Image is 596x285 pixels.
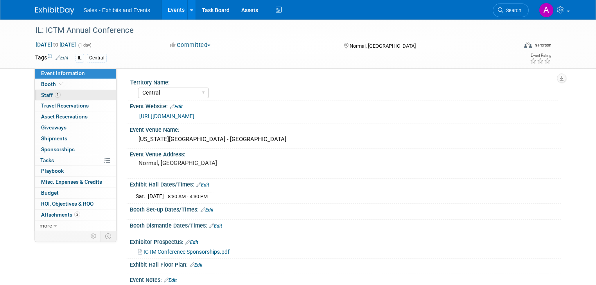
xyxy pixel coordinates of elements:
span: 8:30 AM - 4:30 PM [168,194,208,199]
a: ICTM Conference Sponsorships.pdf [138,249,230,255]
span: Tasks [40,157,54,163]
td: Personalize Event Tab Strip [87,231,101,241]
span: ROI, Objectives & ROO [41,201,93,207]
span: Shipments [41,135,67,142]
div: Exhibit Hall Dates/Times: [130,179,561,189]
img: Format-Inperson.png [524,42,532,48]
span: 2 [74,212,80,217]
button: Committed [167,41,214,49]
a: Edit [170,104,183,109]
a: Tasks [35,155,116,166]
a: Budget [35,188,116,198]
span: Event Information [41,70,85,76]
a: more [35,220,116,231]
span: Attachments [41,212,80,218]
pre: Normal, [GEOGRAPHIC_DATA] [138,160,301,167]
span: Travel Reservations [41,102,89,109]
div: Exhibitor Prospectus: [130,236,561,246]
a: [URL][DOMAIN_NAME] [139,113,194,119]
a: Edit [190,262,203,268]
a: Shipments [35,133,116,144]
div: [US_STATE][GEOGRAPHIC_DATA] - [GEOGRAPHIC_DATA] [136,133,555,145]
img: Andy Brenner [539,3,554,18]
span: Budget [41,190,59,196]
a: Search [493,4,529,17]
a: Asset Reservations [35,111,116,122]
span: Sponsorships [41,146,75,152]
a: Edit [201,207,214,213]
a: Travel Reservations [35,100,116,111]
span: Playbook [41,168,64,174]
div: Event Rating [530,54,551,57]
div: Central [87,54,107,62]
a: Attachments2 [35,210,116,220]
div: Territory Name: [130,77,558,86]
a: Sponsorships [35,144,116,155]
div: Event Venue Address: [130,149,561,158]
div: IL [75,54,84,62]
div: Event Notes: [130,274,561,284]
div: Booth Set-up Dates/Times: [130,204,561,214]
span: ICTM Conference Sponsorships.pdf [144,249,230,255]
span: (1 day) [77,43,92,48]
div: Booth Dismantle Dates/Times: [130,220,561,230]
a: Event Information [35,68,116,79]
a: Booth [35,79,116,90]
span: Search [503,7,521,13]
a: Edit [164,278,177,283]
div: Exhibit Hall Floor Plan: [130,259,561,269]
a: Staff1 [35,90,116,100]
td: Sat. [136,192,148,200]
a: ROI, Objectives & ROO [35,199,116,209]
span: 1 [55,92,61,98]
a: Edit [56,55,68,61]
td: Tags [35,54,68,63]
span: Staff [41,92,61,98]
div: In-Person [533,42,551,48]
div: Event Website: [130,100,561,111]
a: Edit [209,223,222,229]
span: Giveaways [41,124,66,131]
i: Booth reservation complete [59,82,63,86]
span: Asset Reservations [41,113,88,120]
div: IL: ICTM Annual Conference [33,23,508,38]
span: Booth [41,81,65,87]
span: Misc. Expenses & Credits [41,179,102,185]
img: ExhibitDay [35,7,74,14]
a: Edit [196,182,209,188]
div: Event Format [475,41,551,52]
a: Playbook [35,166,116,176]
a: Giveaways [35,122,116,133]
a: Edit [185,240,198,245]
span: to [52,41,59,48]
td: [DATE] [148,192,164,200]
div: Event Venue Name: [130,124,561,134]
td: Toggle Event Tabs [100,231,116,241]
span: Normal, [GEOGRAPHIC_DATA] [350,43,416,49]
span: more [39,222,52,229]
a: Misc. Expenses & Credits [35,177,116,187]
span: [DATE] [DATE] [35,41,76,48]
span: Sales - Exhibits and Events [84,7,150,13]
